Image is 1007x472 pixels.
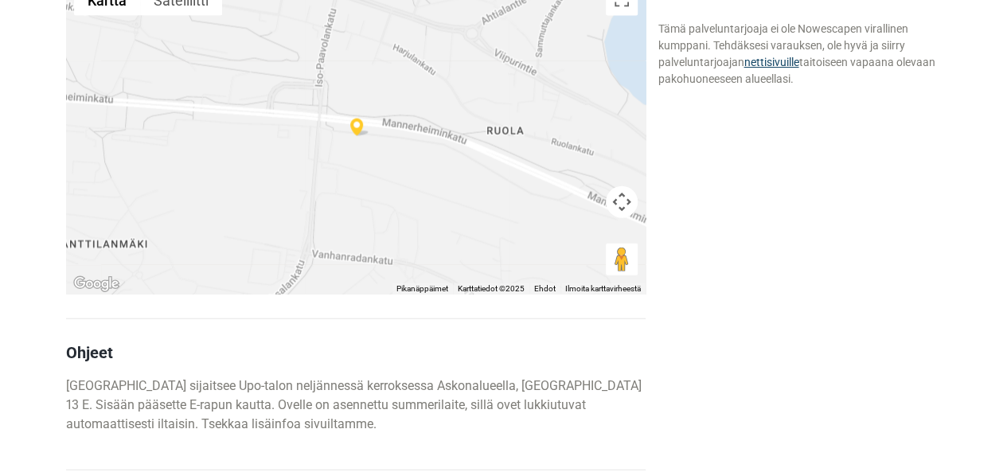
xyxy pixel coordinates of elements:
[458,284,525,293] span: Karttatiedot ©2025
[70,274,123,295] img: Google
[565,284,641,293] a: Ilmoita karttavirheestä
[396,283,448,295] button: Pikanäppäimet
[70,274,123,295] a: Avaa tämä alue Google Mapsissa (avautuu uuteen ikkunaan)
[66,376,646,434] p: [GEOGRAPHIC_DATA] sijaitsee Upo-talon neljännessä kerroksessa Askonalueella, [GEOGRAPHIC_DATA] 13...
[658,21,941,88] div: Tämä palveluntarjoaja ei ole Nowescapen virallinen kumppani. Tehdäksesi varauksen, ole hyvä ja si...
[534,284,556,293] a: Ehdot (avautuu uudelle välilehdelle)
[66,343,646,362] h4: Ohjeet
[606,244,638,275] button: Avaa Street View vetämällä Pegman kartalle
[744,56,798,68] a: nettisivuille
[606,186,638,218] button: Kartan kamerasäätimet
